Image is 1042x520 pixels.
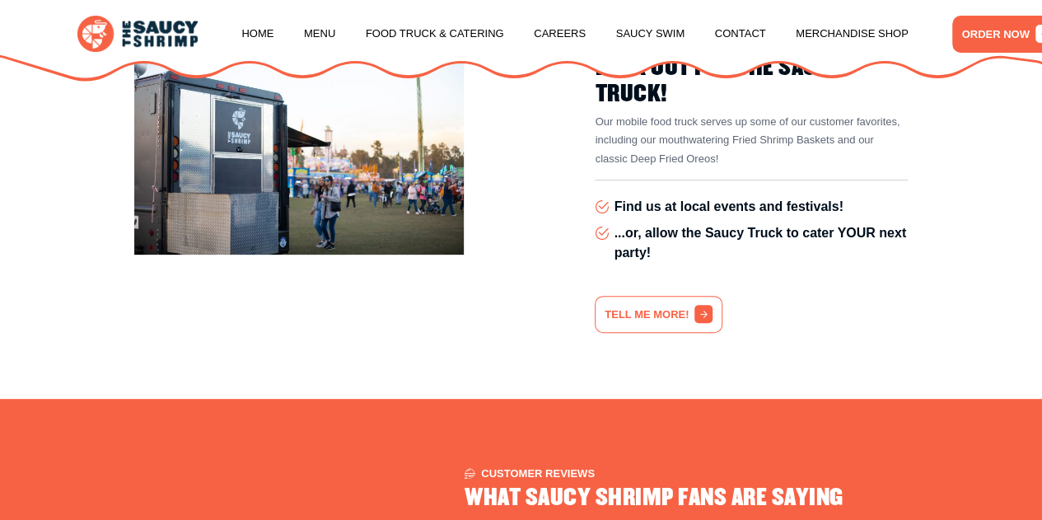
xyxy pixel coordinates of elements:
h2: LOOK OUT FOR THE SAUCY TRUCK! [595,55,908,108]
h2: WHAT SAUCY SHRIMP FANS ARE SAYING [465,485,843,512]
a: Contact [715,2,766,65]
a: Home [241,2,273,65]
a: Merchandise Shop [796,2,909,65]
span: Customer Reviews [465,468,595,479]
a: Careers [534,2,586,65]
img: Image [134,35,464,255]
img: logo [77,16,198,52]
p: Our mobile food truck serves up some of our customer favorites, including our mouthwatering Fried... [595,113,908,169]
a: TELL ME MORE! [595,296,722,333]
a: Food Truck & Catering [366,2,504,65]
span: Find us at local events and festivals! [614,197,843,217]
a: Saucy Swim [616,2,685,65]
span: ...or, allow the Saucy Truck to cater YOUR next party! [614,223,908,263]
a: Menu [304,2,335,65]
